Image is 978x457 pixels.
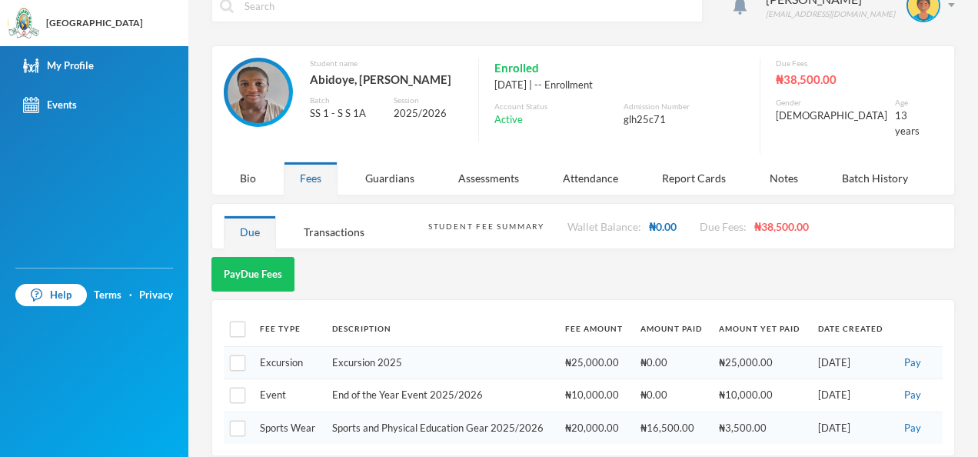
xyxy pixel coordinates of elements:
[349,162,431,195] div: Guardians
[700,220,747,233] span: Due Fees:
[494,58,539,78] span: Enrolled
[711,412,810,444] td: ₦3,500.00
[494,101,615,112] div: Account Status
[23,58,94,74] div: My Profile
[547,162,634,195] div: Attendance
[252,346,324,379] td: Excursion
[810,312,893,346] th: Date Created
[252,379,324,412] td: Event
[776,69,920,89] div: ₦38,500.00
[284,162,338,195] div: Fees
[633,346,712,379] td: ₦0.00
[711,346,810,379] td: ₦25,000.00
[649,220,677,233] span: ₦0.00
[624,101,744,112] div: Admission Number
[711,379,810,412] td: ₦10,000.00
[324,346,557,379] td: Excursion 2025
[766,8,895,20] div: [EMAIL_ADDRESS][DOMAIN_NAME]
[8,8,39,39] img: logo
[776,58,920,69] div: Due Fees
[810,346,893,379] td: [DATE]
[324,412,557,444] td: Sports and Physical Education Gear 2025/2026
[557,346,633,379] td: ₦25,000.00
[711,312,810,346] th: Amount Yet Paid
[900,387,926,404] button: Pay
[633,312,712,346] th: Amount Paid
[557,379,633,412] td: ₦10,000.00
[228,62,289,123] img: STUDENT
[139,288,173,303] a: Privacy
[394,106,463,122] div: 2025/2026
[94,288,121,303] a: Terms
[23,97,77,113] div: Events
[753,162,814,195] div: Notes
[646,162,742,195] div: Report Cards
[810,412,893,444] td: [DATE]
[810,379,893,412] td: [DATE]
[633,412,712,444] td: ₦16,500.00
[494,112,523,128] span: Active
[895,97,920,108] div: Age
[776,108,887,124] div: [DEMOGRAPHIC_DATA]
[310,106,382,122] div: SS 1 - S S 1A
[288,215,381,249] div: Transactions
[826,162,924,195] div: Batch History
[310,58,463,69] div: Student name
[557,312,633,346] th: Fee Amount
[394,95,463,106] div: Session
[15,284,87,307] a: Help
[442,162,535,195] div: Assessments
[310,95,382,106] div: Batch
[252,312,324,346] th: Fee Type
[46,16,143,30] div: [GEOGRAPHIC_DATA]
[895,108,920,138] div: 13 years
[900,420,926,437] button: Pay
[624,112,744,128] div: glh25c71
[310,69,463,89] div: Abidoye, [PERSON_NAME]
[567,220,641,233] span: Wallet Balance:
[224,215,276,249] div: Due
[211,257,294,292] button: PayDue Fees
[633,379,712,412] td: ₦0.00
[324,312,557,346] th: Description
[428,221,544,232] div: Student Fee Summary
[776,97,887,108] div: Gender
[900,355,926,372] button: Pay
[494,78,744,93] div: [DATE] | -- Enrollment
[252,412,324,444] td: Sports Wear
[224,162,272,195] div: Bio
[324,379,557,412] td: End of the Year Event 2025/2026
[754,220,809,233] span: ₦38,500.00
[557,412,633,444] td: ₦20,000.00
[129,288,132,303] div: ·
